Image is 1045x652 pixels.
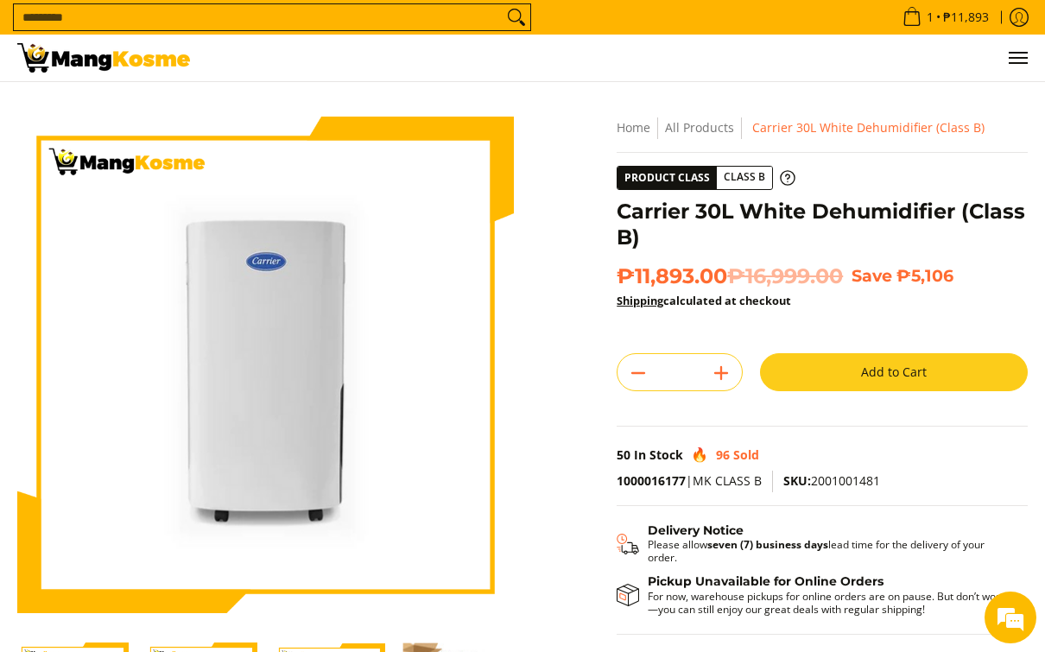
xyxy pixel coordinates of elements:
[617,359,659,387] button: Subtract
[617,263,843,289] span: ₱11,893.00
[617,119,650,136] a: Home
[17,117,514,613] img: carrier-30-liter-dehumidier-premium-full-view-mang-kosme
[733,446,759,463] span: Sold
[752,119,985,136] span: Carrier 30L White Dehumidifier (Class B)
[634,446,683,463] span: In Stock
[897,8,994,27] span: •
[896,265,953,286] span: ₱5,106
[716,446,730,463] span: 96
[617,472,686,489] a: 1000016177
[852,265,892,286] span: Save
[707,537,828,552] strong: seven (7) business days
[648,590,1010,616] p: For now, warehouse pickups for online orders are on pause. But don’t worry—you can still enjoy ou...
[503,4,530,30] button: Search
[617,293,791,308] strong: calculated at checkout
[940,11,991,23] span: ₱11,893
[648,538,1010,564] p: Please allow lead time for the delivery of your order.
[617,199,1028,250] h1: Carrier 30L White Dehumidifier (Class B)
[17,43,190,73] img: Carrier 30-Liter Dehumidifier - White (Class B) l Mang Kosme
[617,472,762,489] span: |MK CLASS B
[617,166,795,190] a: Product Class Class B
[207,35,1028,81] ul: Customer Navigation
[924,11,936,23] span: 1
[617,117,1028,139] nav: Breadcrumbs
[700,359,742,387] button: Add
[617,293,663,308] a: Shipping
[783,472,811,489] span: SKU:
[648,573,883,589] strong: Pickup Unavailable for Online Orders
[617,523,1010,564] button: Shipping & Delivery
[717,167,772,188] span: Class B
[783,472,880,489] span: 2001001481
[648,522,744,538] strong: Delivery Notice
[207,35,1028,81] nav: Main Menu
[665,119,734,136] a: All Products
[617,167,717,189] span: Product Class
[760,353,1028,391] button: Add to Cart
[1007,35,1028,81] button: Menu
[727,263,843,289] del: ₱16,999.00
[617,446,630,463] span: 50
